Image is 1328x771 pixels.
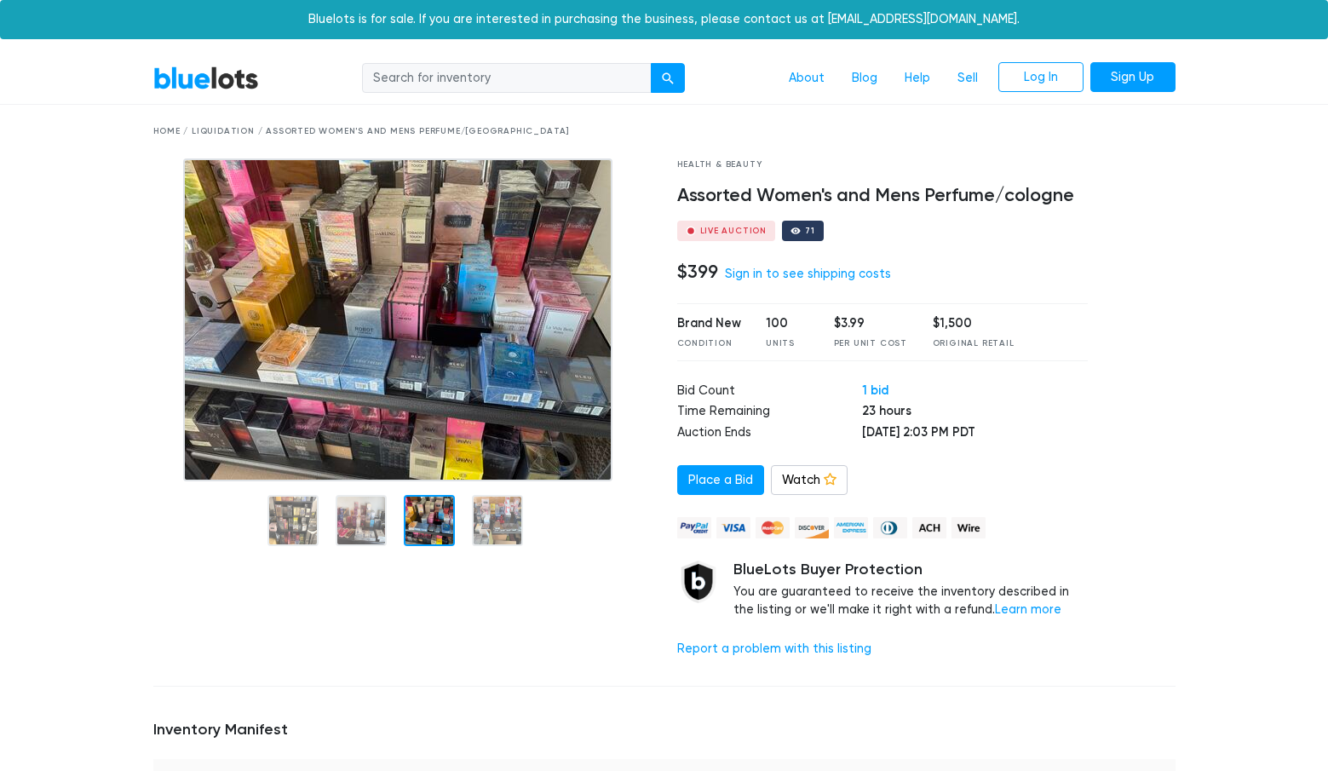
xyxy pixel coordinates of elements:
[862,423,1088,445] td: [DATE] 2:03 PM PDT
[838,62,891,95] a: Blog
[677,314,741,333] div: Brand New
[153,66,259,90] a: BlueLots
[733,561,1089,619] div: You are guaranteed to receive the inventory described in the listing or we'll make it right with ...
[716,517,750,538] img: visa-79caf175f036a155110d1892330093d4c38f53c55c9ec9e2c3a54a56571784bb.png
[153,721,1176,739] h5: Inventory Manifest
[834,517,868,538] img: american_express-ae2a9f97a040b4b41f6397f7637041a5861d5f99d0716c09922aba4e24c8547d.png
[362,63,652,94] input: Search for inventory
[805,227,815,235] div: 71
[766,337,808,350] div: Units
[891,62,944,95] a: Help
[677,465,764,496] a: Place a Bid
[771,465,848,496] a: Watch
[766,314,808,333] div: 100
[733,561,1089,579] h5: BlueLots Buyer Protection
[700,227,767,235] div: Live Auction
[677,158,1089,171] div: Health & Beauty
[677,337,741,350] div: Condition
[834,337,907,350] div: Per Unit Cost
[677,382,862,403] td: Bid Count
[912,517,946,538] img: ach-b7992fed28a4f97f893c574229be66187b9afb3f1a8d16a4691d3d3140a8ab00.png
[775,62,838,95] a: About
[995,602,1061,617] a: Learn more
[677,261,718,283] h4: $399
[756,517,790,538] img: mastercard-42073d1d8d11d6635de4c079ffdb20a4f30a903dc55d1612383a1b395dd17f39.png
[933,337,1015,350] div: Original Retail
[944,62,992,95] a: Sell
[677,561,720,603] img: buyer_protection_shield-3b65640a83011c7d3ede35a8e5a80bfdfaa6a97447f0071c1475b91a4b0b3d01.png
[677,402,862,423] td: Time Remaining
[862,402,1088,423] td: 23 hours
[677,517,711,538] img: paypal_credit-80455e56f6e1299e8d57f40c0dcee7b8cd4ae79b9eccbfc37e2480457ba36de9.png
[677,642,871,656] a: Report a problem with this listing
[677,423,862,445] td: Auction Ends
[153,125,1176,138] div: Home / Liquidation / Assorted Women's and Mens Perfume/[GEOGRAPHIC_DATA]
[1090,62,1176,93] a: Sign Up
[834,314,907,333] div: $3.99
[183,158,612,481] img: fdd5ddf6-0c2c-4a59-9f7b-f3219c4218d9-1759092838.jpg
[951,517,986,538] img: wire-908396882fe19aaaffefbd8e17b12f2f29708bd78693273c0e28e3a24408487f.png
[677,185,1089,207] h4: Assorted Women's and Mens Perfume/cologne
[873,517,907,538] img: diners_club-c48f30131b33b1bb0e5d0e2dbd43a8bea4cb12cb2961413e2f4250e06c020426.png
[862,383,888,398] a: 1 bid
[725,267,891,281] a: Sign in to see shipping costs
[795,517,829,538] img: discover-82be18ecfda2d062aad2762c1ca80e2d36a4073d45c9e0ffae68cd515fbd3d32.png
[933,314,1015,333] div: $1,500
[998,62,1084,93] a: Log In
